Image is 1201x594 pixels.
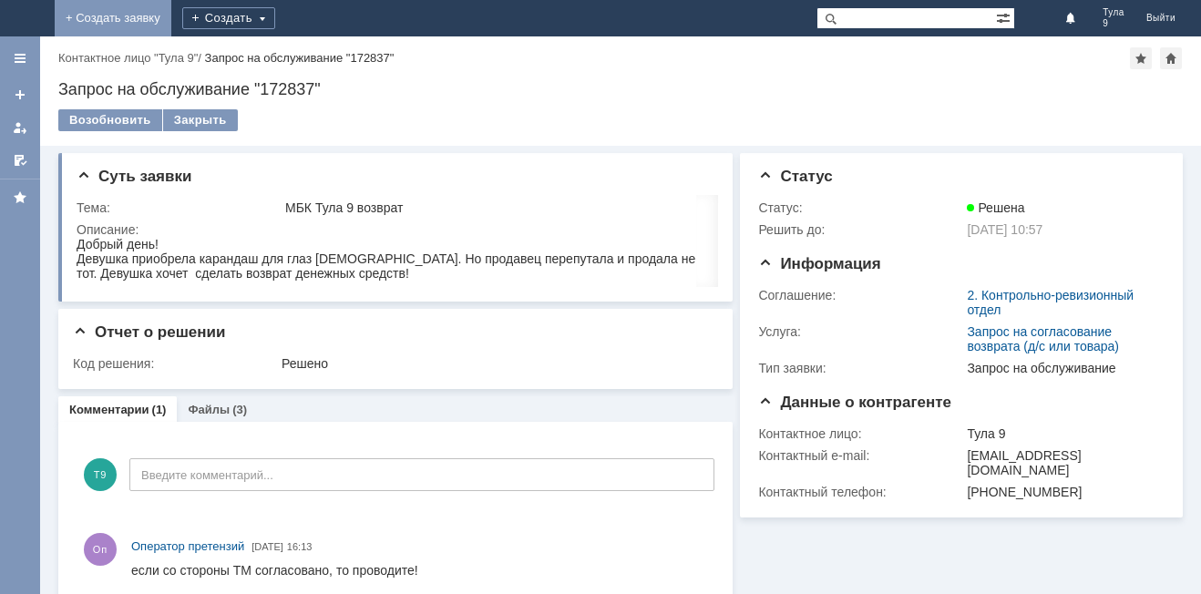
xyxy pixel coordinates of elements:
div: Контактное лицо: [758,426,963,441]
div: [PHONE_NUMBER] [967,485,1156,499]
div: / [58,51,205,65]
span: Данные о контрагенте [758,394,951,411]
div: (3) [232,403,247,416]
div: Соглашение: [758,288,963,302]
a: Мои заявки [5,113,35,142]
div: Решено [282,356,708,371]
div: Запрос на обслуживание "172837" [205,51,395,65]
a: Мои согласования [5,146,35,175]
div: Описание: [77,222,712,237]
span: Тула [1103,7,1124,18]
span: [DATE] 10:57 [967,222,1042,237]
div: Решить до: [758,222,963,237]
div: Тула 9 [967,426,1156,441]
div: Код решения: [73,356,278,371]
a: Запрос на согласование возврата (д/с или товара) [967,324,1119,353]
div: Добавить в избранное [1130,47,1152,69]
div: Услуга: [758,324,963,339]
div: МБК Тула 9 возврат [285,200,708,215]
div: (1) [152,403,167,416]
span: Отчет о решении [73,323,225,341]
span: Т9 [84,458,117,491]
a: Оператор претензий [131,538,244,556]
a: 2. Контрольно-ревизионный отдел [967,288,1134,317]
span: Оператор претензий [131,539,244,553]
div: Сделать домашней страницей [1160,47,1182,69]
div: Тема: [77,200,282,215]
a: Создать заявку [5,80,35,109]
div: Тип заявки: [758,361,963,375]
div: Запрос на обслуживание "172837" [58,80,1183,98]
span: 16:13 [287,541,313,552]
div: Создать [182,7,275,29]
span: Суть заявки [77,168,191,185]
div: [EMAIL_ADDRESS][DOMAIN_NAME] [967,448,1156,477]
a: Файлы [188,403,230,416]
span: 9 [1103,18,1124,29]
span: Информация [758,255,880,272]
span: [DATE] [251,541,283,552]
a: Контактное лицо "Тула 9" [58,51,198,65]
div: Статус: [758,200,963,215]
span: Статус [758,168,832,185]
div: Контактный телефон: [758,485,963,499]
div: Запрос на обслуживание [967,361,1156,375]
div: Контактный e-mail: [758,448,963,463]
a: Комментарии [69,403,149,416]
span: Расширенный поиск [996,8,1014,26]
span: Решена [967,200,1024,215]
